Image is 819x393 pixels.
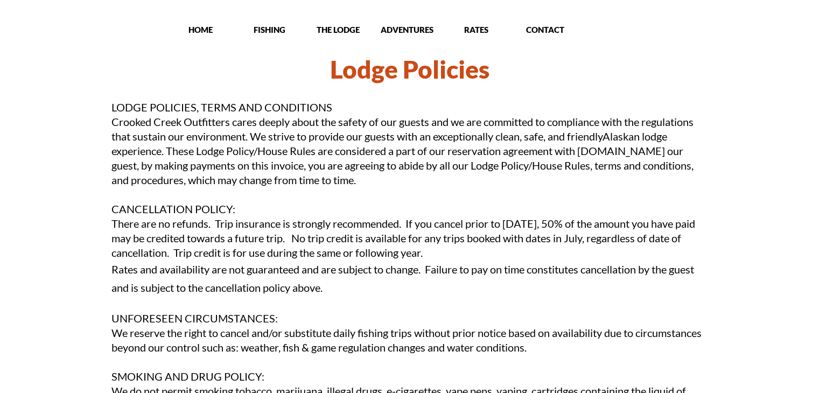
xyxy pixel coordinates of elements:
[111,311,708,326] p: UNFORESEEN CIRCUMSTANCES:
[374,24,441,35] p: ADVENTURES
[111,260,708,297] p: Rates and availability are not guaranteed and are subject to change. Failure to pay on time const...
[111,100,708,115] p: LODGE POLICIES, TERMS AND CONDITIONS
[111,326,708,355] p: We reserve the right to cancel and/or substitute daily fishing trips without prior notice based o...
[167,24,234,35] p: HOME
[236,24,303,35] p: FISHING
[87,50,733,89] p: Lodge Policies
[305,24,372,35] p: THE LODGE
[111,369,708,384] p: SMOKING AND DRUG POLICY:
[111,216,708,260] p: There are no refunds. Trip insurance is strongly recommended. If you cancel prior to [DATE], 50% ...
[111,202,708,216] p: CANCELLATION POLICY:
[443,24,510,35] p: RATES
[111,115,708,187] p: Crooked Creek Outfitters cares deeply about the safety of our guests and we are committed to comp...
[512,24,579,35] p: CONTACT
